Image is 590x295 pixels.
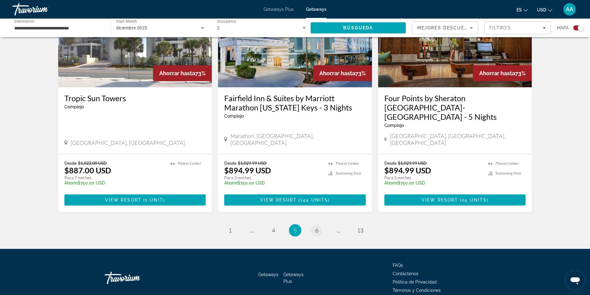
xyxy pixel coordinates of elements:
[315,227,318,234] span: 6
[224,114,244,119] span: Complejo
[178,162,201,166] span: Fitness Center
[336,171,361,176] span: Swimming Pool
[224,180,238,185] span: Ahorre
[357,227,363,234] span: 13
[105,197,142,202] span: View Resort
[384,194,526,206] button: View Resort(24 units)
[313,65,372,81] div: 73%
[217,25,220,30] span: 2
[422,197,458,202] span: View Resort
[496,171,521,176] span: Swimming Pool
[484,21,551,34] button: Filters
[224,160,236,166] span: Desde
[283,272,304,284] a: Getaways Plus
[343,25,373,30] span: Búsqueda
[224,93,366,112] a: Fairfield Inn & Suites by Marriott Marathon [US_STATE] Keys - 3 Nights
[217,19,237,24] span: Occupancy
[64,180,78,185] span: Ahorre
[14,19,34,23] span: Destination
[229,227,232,234] span: 1
[479,70,515,76] span: Ahorrar hasta
[64,104,84,109] span: Complejo
[384,180,482,185] p: $750.00 USD
[159,70,195,76] span: Ahorrar hasta
[384,175,482,180] p: Para 5 noches
[337,227,340,234] span: ...
[224,180,322,185] p: $750.00 USD
[566,6,573,12] span: AA
[272,227,275,234] span: 4
[417,25,479,30] span: Mejores descuentos
[258,272,278,277] a: Getaways
[224,194,366,206] button: View Resort(144 units)
[12,1,74,17] a: Travorium
[224,175,322,180] p: Para 3 noches
[384,123,404,128] span: Complejo
[142,197,165,202] span: ( )
[537,5,552,14] button: Change currency
[462,197,487,202] span: 24 units
[116,25,147,30] span: diciembre 2025
[398,160,427,166] span: $1,029.99 USD
[393,263,403,268] a: FAQs
[78,160,107,166] span: $1,022.00 USD
[145,197,163,202] span: 1 unit
[393,280,437,284] a: Política de Privacidad
[300,197,328,202] span: 144 units
[557,24,569,32] span: Mapa
[64,180,164,185] p: $750.00 USD
[250,227,254,234] span: ...
[306,7,326,12] a: Getaways
[384,93,526,121] a: Four Points by Sheraton [GEOGRAPHIC_DATA]-[GEOGRAPHIC_DATA] - 5 Nights
[562,3,578,16] button: User Menu
[230,132,366,146] span: Marathon, [GEOGRAPHIC_DATA], [GEOGRAPHIC_DATA]
[458,197,488,202] span: ( )
[517,7,522,12] span: es
[71,139,185,146] span: [GEOGRAPHIC_DATA], [GEOGRAPHIC_DATA]
[384,180,398,185] span: Ahorre
[311,22,406,33] button: Search
[517,5,528,14] button: Change language
[297,197,330,202] span: ( )
[390,132,526,146] span: [GEOGRAPHIC_DATA], [GEOGRAPHIC_DATA], [GEOGRAPHIC_DATA]
[153,65,212,81] div: 73%
[64,166,111,175] p: $887.00 USD
[489,25,511,30] span: Filtros
[417,24,473,32] mat-select: Sort by
[224,166,271,175] p: $894.99 USD
[64,194,206,206] button: View Resort(1 unit)
[260,197,297,202] span: View Resort
[264,7,294,12] a: Getaways Plus
[14,24,103,32] input: Select destination
[565,270,585,290] iframe: Button to launch messaging window
[58,224,532,236] nav: Pagination
[319,70,355,76] span: Ahorrar hasta
[393,271,418,276] a: Contáctenos
[384,166,431,175] p: $894.99 USD
[496,162,519,166] span: Fitness Center
[64,160,76,166] span: Desde
[336,162,359,166] span: Fitness Center
[294,227,297,234] span: 5
[64,175,164,180] p: Para 7 noches
[384,160,396,166] span: Desde
[116,19,137,24] span: Start Month
[393,288,441,293] a: Términos y Condiciones
[64,93,206,103] a: Tropic Sun Towers
[238,160,267,166] span: $1,029.99 USD
[473,65,532,81] div: 73%
[105,269,167,287] a: Go Home
[537,7,546,12] span: USD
